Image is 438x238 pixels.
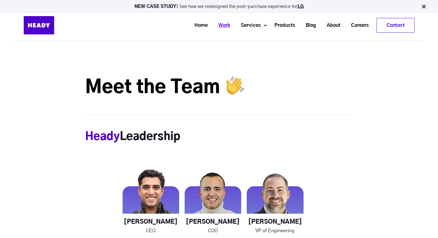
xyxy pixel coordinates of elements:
[3,4,435,9] p: See how we redesigned the post-purchase experience for
[247,159,303,215] img: Chris-2
[85,76,252,114] h2: Meet the Team
[185,159,241,215] img: George-2
[421,4,427,10] img: Close Bar
[185,227,241,234] p: COO
[187,20,211,31] a: Home
[319,20,343,31] a: About
[123,227,179,234] p: CEO
[377,18,414,32] a: Contact
[298,20,319,31] a: Blog
[69,18,415,33] div: Navigation Menu
[85,114,353,159] h3: Leadership
[134,4,179,9] strong: NEW CASE STUDY:
[233,20,264,31] a: Services
[24,16,54,34] img: Heady_Logo_Web-01 (1)
[123,218,179,226] h4: [PERSON_NAME]
[247,218,303,226] h4: [PERSON_NAME]
[267,20,298,31] a: Products
[247,227,303,234] p: VP of Engineering
[211,20,233,31] a: Work
[343,20,372,31] a: Careers
[185,218,241,226] h4: [PERSON_NAME]
[123,159,179,215] img: Rahul-2
[85,131,120,142] span: Heady
[297,4,304,9] a: LG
